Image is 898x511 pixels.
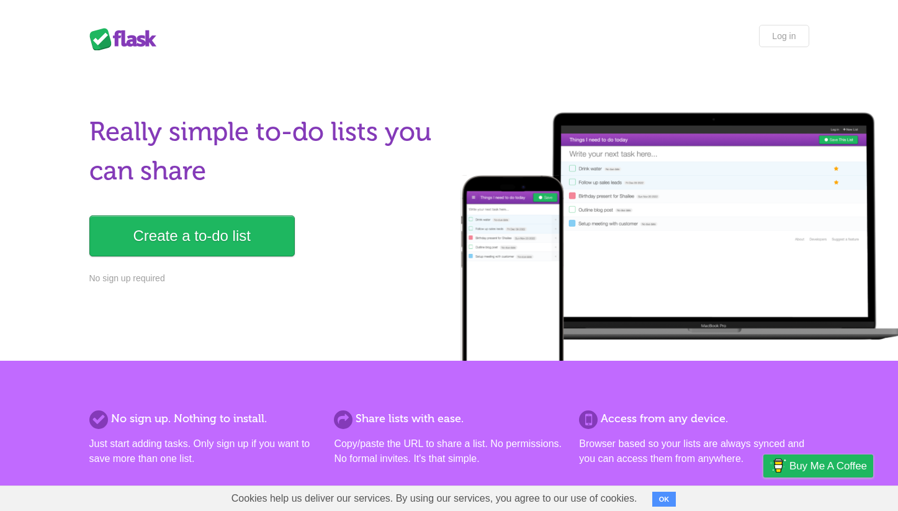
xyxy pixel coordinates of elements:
img: Buy me a coffee [770,455,786,476]
span: Cookies help us deliver our services. By using our services, you agree to our use of cookies. [219,486,650,511]
h2: Access from any device. [579,410,809,427]
a: Buy me a coffee [763,454,873,477]
button: OK [652,492,676,507]
div: Flask Lists [89,28,164,50]
a: Log in [759,25,809,47]
h2: No sign up. Nothing to install. [89,410,319,427]
p: No sign up required [89,272,442,285]
h1: Really simple to-do lists you can share [89,112,442,191]
p: Copy/paste the URL to share a list. No permissions. No formal invites. It's that simple. [334,436,563,466]
a: Create a to-do list [89,215,295,256]
h2: Share lists with ease. [334,410,563,427]
p: Just start adding tasks. Only sign up if you want to save more than one list. [89,436,319,466]
span: Buy me a coffee [789,455,867,477]
p: Browser based so your lists are always synced and you can access them from anywhere. [579,436,809,466]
